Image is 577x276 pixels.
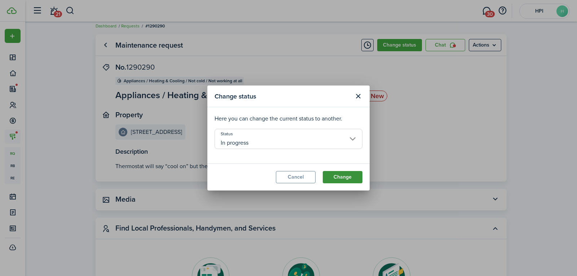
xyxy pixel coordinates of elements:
[276,171,316,183] button: Cancel
[215,114,362,123] p: Here you can change the current status to another.
[352,90,364,102] button: Close modal
[323,171,362,183] button: Change
[215,89,350,103] modal-title: Change status
[215,129,362,149] input: Select a status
